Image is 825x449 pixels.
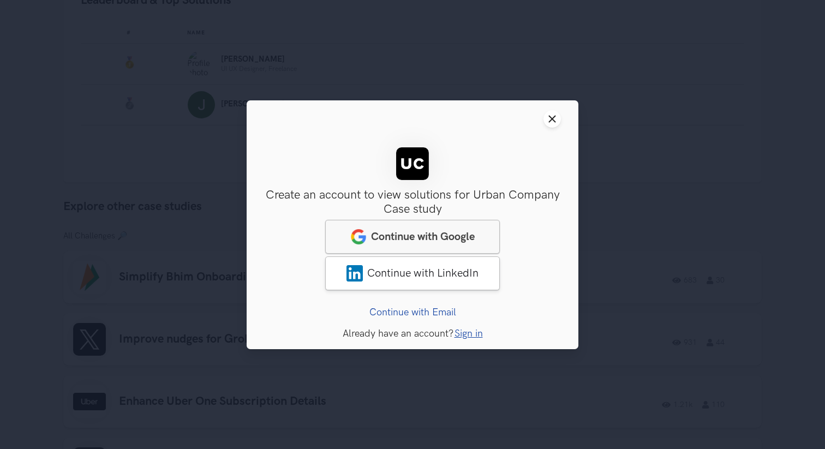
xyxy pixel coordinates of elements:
[346,265,363,281] img: LinkedIn
[264,188,561,217] h3: Create an account to view solutions for Urban Company Case study
[369,306,456,318] a: Continue with Email
[343,327,453,339] span: Already have an account?
[350,228,367,244] img: google
[325,219,500,253] a: googleContinue with Google
[367,266,479,279] span: Continue with LinkedIn
[455,327,483,339] a: Sign in
[371,230,475,243] span: Continue with Google
[325,256,500,290] a: LinkedInContinue with LinkedIn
